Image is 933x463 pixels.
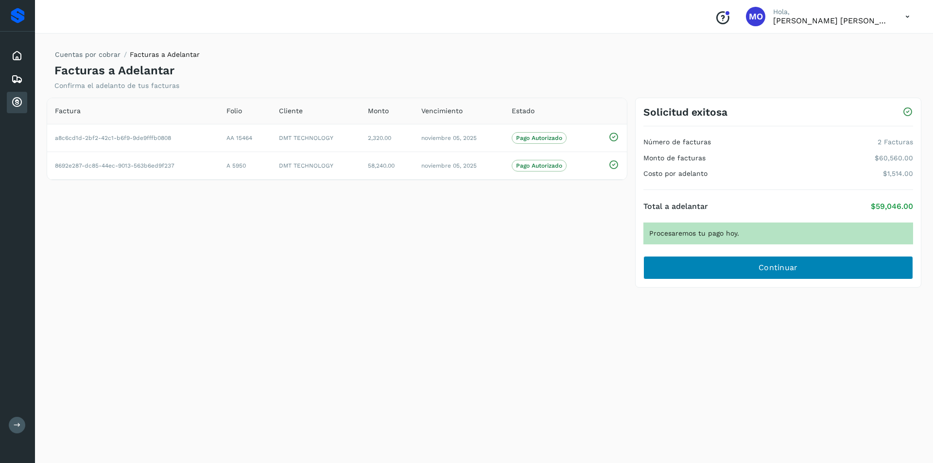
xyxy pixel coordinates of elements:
span: Vencimiento [421,106,463,116]
h4: Número de facturas [643,138,711,146]
div: Embarques [7,69,27,90]
p: Pago Autorizado [516,135,562,141]
p: Macaria Olvera Camarillo [773,16,890,25]
span: 2,320.00 [368,135,391,141]
td: 8692e287-dc85-44ec-9013-563b6ed9f237 [47,152,219,180]
div: Inicio [7,45,27,67]
p: $60,560.00 [875,154,913,162]
span: Factura [55,106,81,116]
div: Cuentas por cobrar [7,92,27,113]
h4: Total a adelantar [643,202,708,211]
td: DMT TECHNOLOGY [271,124,360,152]
span: 58,240.00 [368,162,395,169]
p: 2 Facturas [878,138,913,146]
td: DMT TECHNOLOGY [271,152,360,180]
a: Cuentas por cobrar [55,51,121,58]
button: Continuar [643,256,913,279]
div: Procesaremos tu pago hoy. [643,223,913,244]
td: A 5950 [219,152,271,180]
p: $59,046.00 [871,202,913,211]
p: $1,514.00 [883,170,913,178]
span: Estado [512,106,535,116]
span: Folio [226,106,242,116]
p: Pago Autorizado [516,162,562,169]
td: a8c6cd1d-2bf2-42c1-b6f9-9de9fffb0808 [47,124,219,152]
td: AA 15464 [219,124,271,152]
h4: Facturas a Adelantar [54,64,174,78]
span: Cliente [279,106,303,116]
span: noviembre 05, 2025 [421,135,477,141]
span: Monto [368,106,389,116]
span: Facturas a Adelantar [130,51,200,58]
p: Confirma el adelanto de tus facturas [54,82,179,90]
span: noviembre 05, 2025 [421,162,477,169]
h3: Solicitud exitosa [643,106,727,118]
nav: breadcrumb [54,50,200,64]
span: Continuar [759,262,798,273]
h4: Costo por adelanto [643,170,708,178]
p: Hola, [773,8,890,16]
h4: Monto de facturas [643,154,706,162]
